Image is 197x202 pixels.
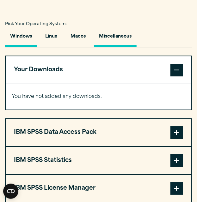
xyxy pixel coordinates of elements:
[94,29,137,47] button: Miscellaneous
[40,29,62,47] button: Linux
[5,22,67,26] span: Pick Your Operating System:
[3,184,18,199] button: Open CMP widget
[12,92,185,101] p: You have not added any downloads.
[6,119,191,146] button: IBM SPSS Data Access Pack
[6,56,191,83] button: Your Downloads
[6,84,191,110] div: Your Downloads
[6,147,191,174] button: IBM SPSS Statistics
[6,175,191,202] button: IBM SPSS License Manager
[65,29,91,47] button: Macos
[5,29,37,47] button: Windows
